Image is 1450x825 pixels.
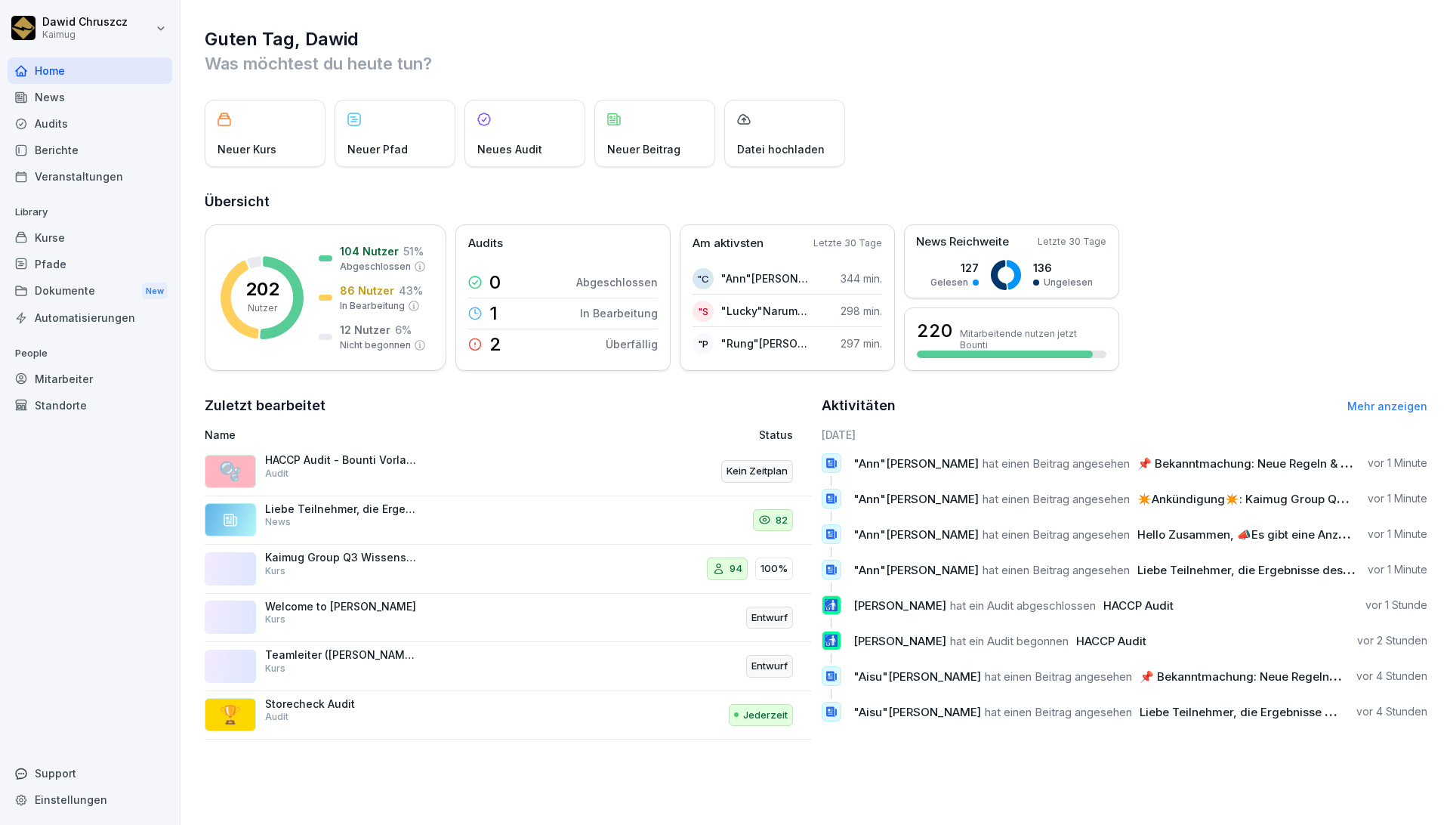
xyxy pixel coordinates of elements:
p: Abgeschlossen [576,274,658,290]
p: 43 % [399,283,423,298]
div: "S [693,301,714,322]
a: 🫧HACCP Audit - Bounti VorlageAuditKein Zeitplan [205,447,811,496]
p: Kaimug [42,29,128,40]
p: Welcome to [PERSON_NAME] [265,600,416,613]
a: Einstellungen [8,786,172,813]
p: Neuer Beitrag [607,141,680,157]
span: "Ann"[PERSON_NAME] [853,456,979,471]
p: HACCP Audit - Bounti Vorlage [265,453,416,467]
p: Audits [468,235,503,252]
p: In Bearbeitung [580,305,658,321]
a: Kaimug Group Q3 Wissens-CheckKurs94100% [205,545,811,594]
span: "Aisu"[PERSON_NAME] [853,669,981,684]
a: News [8,84,172,110]
h3: 220 [917,318,952,344]
a: Liebe Teilnehmer, die Ergebnisse des Q3 Wissens-Checks sind da! Herzlichen Glückwunsch an unsere ... [205,496,811,545]
a: Home [8,57,172,84]
p: Entwurf [751,610,788,626]
p: 🚮 [824,630,838,651]
p: 82 [776,513,788,528]
span: HACCP Audit [1103,598,1174,613]
p: Kurs [265,613,285,626]
p: Nutzer [248,301,277,315]
p: 🏆 [219,701,242,728]
p: In Bearbeitung [340,299,405,313]
div: Automatisierungen [8,304,172,331]
p: vor 4 Stunden [1356,669,1427,684]
p: 6 % [395,322,412,338]
span: HACCP Audit [1076,634,1146,648]
p: vor 4 Stunden [1356,704,1427,719]
p: People [8,341,172,366]
a: Mitarbeiter [8,366,172,392]
p: Am aktivsten [693,235,764,252]
p: 136 [1033,260,1093,276]
p: 86 Nutzer [340,283,394,298]
h1: Guten Tag, Dawid [205,27,1427,51]
p: Teamleiter ([PERSON_NAME]) [265,648,416,662]
span: hat ein Audit begonnen [950,634,1069,648]
p: 0 [489,273,501,292]
p: 🫧 [219,458,242,485]
p: 298 min. [841,303,882,319]
p: News Reichweite [916,233,1009,251]
span: "Aisu"[PERSON_NAME] [853,705,981,719]
p: Neuer Pfad [347,141,408,157]
p: Nicht begonnen [340,338,411,352]
p: Kurs [265,662,285,675]
p: Letzte 30 Tage [1038,235,1106,249]
a: Welcome to [PERSON_NAME]KursEntwurf [205,594,811,643]
p: Überfällig [606,336,658,352]
p: 202 [245,280,279,298]
h2: Übersicht [205,191,1427,212]
p: Letzte 30 Tage [813,236,882,250]
p: Audit [265,710,288,724]
p: Neues Audit [477,141,542,157]
p: Dawid Chruszcz [42,16,128,29]
span: hat einen Beitrag angesehen [983,527,1130,542]
p: Gelesen [930,276,968,289]
p: Abgeschlossen [340,260,411,273]
h2: Zuletzt bearbeitet [205,395,811,416]
p: 94 [730,561,742,576]
a: Teamleiter ([PERSON_NAME])KursEntwurf [205,642,811,691]
p: 104 Nutzer [340,243,399,259]
span: hat einen Beitrag angesehen [985,669,1132,684]
div: Dokumente [8,277,172,305]
p: Neuer Kurs [217,141,276,157]
p: 297 min. [841,335,882,351]
p: Mitarbeitende nutzen jetzt Bounti [960,328,1106,351]
div: "C [693,268,714,289]
h6: [DATE] [822,427,1428,443]
p: 344 min. [841,270,882,286]
p: vor 1 Minute [1368,491,1427,506]
span: hat einen Beitrag angesehen [983,456,1130,471]
p: Audit [265,467,288,480]
p: 51 % [403,243,424,259]
p: vor 2 Stunden [1357,633,1427,648]
span: hat ein Audit abgeschlossen [950,598,1096,613]
div: "P [693,333,714,354]
p: News [265,515,291,529]
div: Standorte [8,392,172,419]
span: "Ann"[PERSON_NAME] [853,563,979,577]
p: Ungelesen [1044,276,1093,289]
a: Pfade [8,251,172,277]
p: Kaimug Group Q3 Wissens-Check [265,551,416,564]
div: Support [8,760,172,786]
p: Entwurf [751,659,788,674]
div: Berichte [8,137,172,163]
p: vor 1 Stunde [1365,598,1427,613]
a: Mehr anzeigen [1347,400,1427,412]
p: Library [8,200,172,224]
p: "Lucky"Narumon Sugdee [721,303,808,319]
p: Liebe Teilnehmer, die Ergebnisse des Q3 Wissens-Checks sind da! Herzlichen Glückwunsch an unsere ... [265,502,416,516]
h2: Aktivitäten [822,395,896,416]
a: 🏆Storecheck AuditAuditJederzeit [205,691,811,740]
a: Audits [8,110,172,137]
p: Kurs [265,564,285,578]
p: Name [205,427,585,443]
